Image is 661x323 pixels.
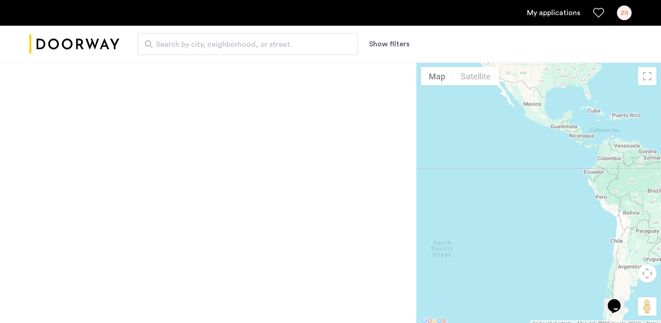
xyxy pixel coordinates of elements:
[29,27,119,61] a: Cazamio logo
[604,286,633,314] iframe: chat widget
[527,7,580,18] a: My application
[638,264,656,283] button: Map camera controls
[453,67,499,85] button: Show satellite imagery
[156,39,332,50] span: Search by city, neighborhood, or street.
[638,297,656,316] button: Drag Pegman onto the map to open Street View
[138,33,358,55] input: Apartment Search
[29,27,119,61] img: logo
[421,67,453,85] button: Show street map
[369,39,409,50] button: Show or hide filters
[638,67,656,85] button: Toggle fullscreen view
[617,6,632,20] div: ZS
[593,7,604,18] a: Favorites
